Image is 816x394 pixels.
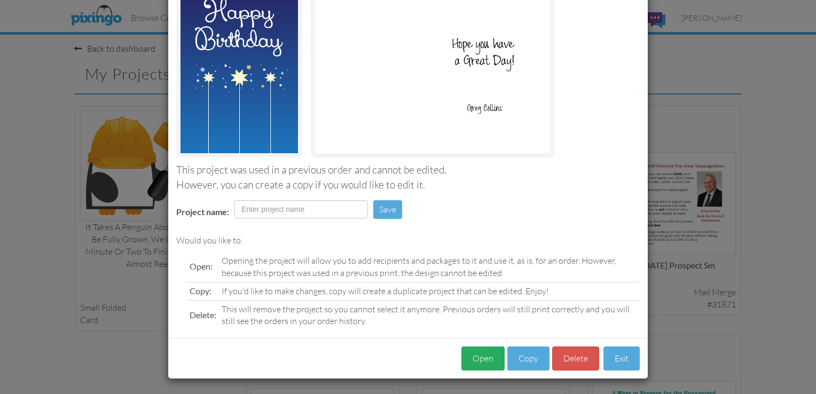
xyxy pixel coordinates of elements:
[190,286,211,296] span: Copy:
[176,234,640,247] div: Would you like to:
[219,300,640,330] td: This will remove the project so you cannot select it anymore. Previous orders will still print co...
[234,200,368,218] input: Enter project name
[507,346,550,371] button: Copy
[219,282,640,300] td: If you'd like to make changes, copy will create a duplicate project that can be edited. Enjoy!
[461,346,505,371] button: Open
[176,206,229,218] label: Project name:
[176,178,640,192] div: However, you can create a copy if you would like to edit it.
[176,163,640,177] div: This project was used in a previous order and cannot be edited.
[190,310,216,320] span: Delete:
[603,346,640,371] button: Exit
[190,261,213,271] span: Open:
[552,346,599,371] button: Delete
[373,200,402,219] button: Save
[219,252,640,282] td: Opening the project will allow you to add recipients and packages to it and use it, as is, for an...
